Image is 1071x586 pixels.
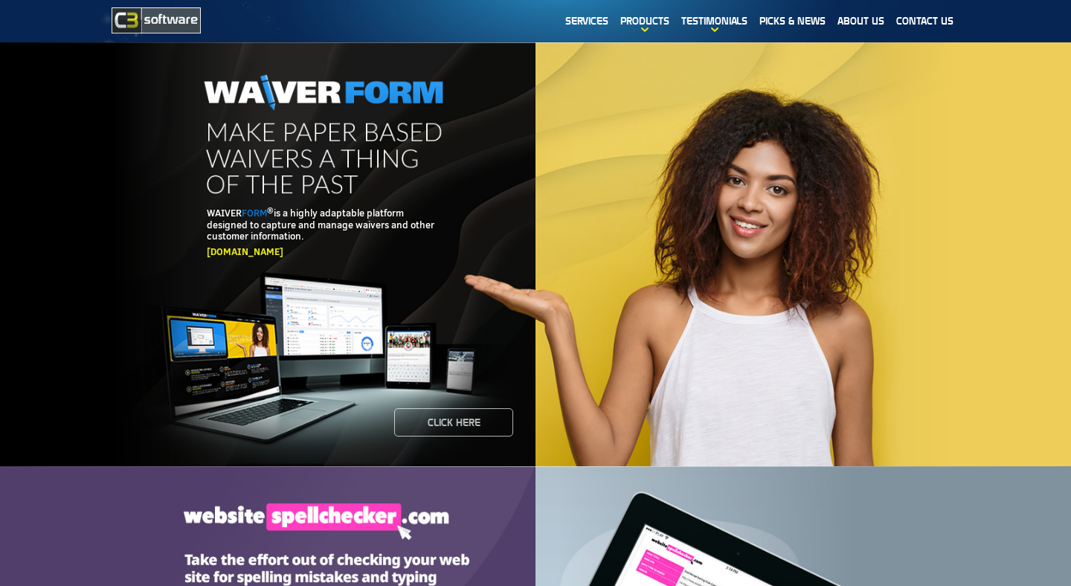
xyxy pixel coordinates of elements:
[753,4,832,38] a: Picks & News
[413,418,495,427] span: Click here
[675,4,753,38] a: Testimonials
[112,7,201,33] img: C3 Software
[207,207,440,242] p: WAIVER is a highly adaptable platform designed to capture and manage waivers and other customer i...
[267,205,274,215] sup: ®
[394,408,513,437] a: Click here
[832,4,890,38] a: About us
[890,4,959,38] a: Contact Us
[614,4,675,38] a: Products
[207,245,283,258] a: [DOMAIN_NAME]
[559,4,614,38] a: Services
[242,206,267,219] span: FORM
